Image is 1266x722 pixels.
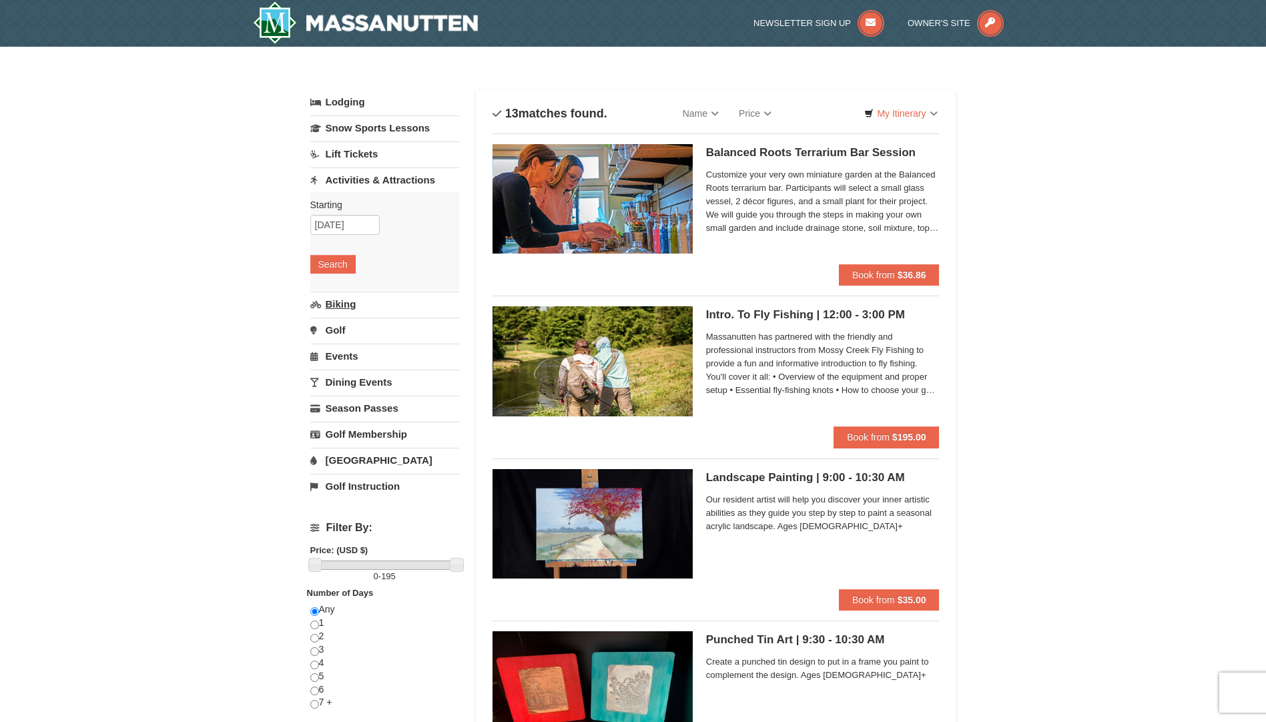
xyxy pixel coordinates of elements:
[706,168,940,235] span: Customize your very own miniature garden at the Balanced Roots terrarium bar. Participants will s...
[847,432,890,442] span: Book from
[706,330,940,397] span: Massanutten has partnered with the friendly and professional instructors from Mossy Creek Fly Fis...
[493,469,693,579] img: 6619869-1737-58392b11.jpg
[852,595,895,605] span: Book from
[706,655,940,682] span: Create a punched tin design to put in a frame you paint to complement the design. Ages [DEMOGRAPH...
[307,588,374,598] strong: Number of Days
[493,144,693,254] img: 18871151-30-393e4332.jpg
[706,493,940,533] span: Our resident artist will help you discover your inner artistic abilities as they guide you step b...
[706,308,940,322] h5: Intro. To Fly Fishing | 12:00 - 3:00 PM
[310,422,459,446] a: Golf Membership
[839,264,940,286] button: Book from $36.86
[898,270,926,280] strong: $36.86
[374,571,378,581] span: 0
[834,426,939,448] button: Book from $195.00
[253,1,479,44] img: Massanutten Resort Logo
[898,595,926,605] strong: $35.00
[310,292,459,316] a: Biking
[310,570,459,583] label: -
[310,396,459,420] a: Season Passes
[310,370,459,394] a: Dining Events
[310,344,459,368] a: Events
[908,18,1004,28] a: Owner's Site
[505,107,519,120] span: 13
[852,270,895,280] span: Book from
[706,633,940,647] h5: Punched Tin Art | 9:30 - 10:30 AM
[310,448,459,472] a: [GEOGRAPHIC_DATA]
[493,306,693,416] img: 18871151-82-77455338.jpg
[892,432,926,442] strong: $195.00
[753,18,884,28] a: Newsletter Sign Up
[493,107,607,120] h4: matches found.
[706,471,940,484] h5: Landscape Painting | 9:00 - 10:30 AM
[673,100,729,127] a: Name
[253,1,479,44] a: Massanutten Resort
[381,571,396,581] span: 195
[310,115,459,140] a: Snow Sports Lessons
[753,18,851,28] span: Newsletter Sign Up
[310,167,459,192] a: Activities & Attractions
[310,474,459,498] a: Golf Instruction
[310,545,368,555] strong: Price: (USD $)
[310,198,449,212] label: Starting
[729,100,781,127] a: Price
[839,589,940,611] button: Book from $35.00
[310,90,459,114] a: Lodging
[310,141,459,166] a: Lift Tickets
[310,255,356,274] button: Search
[908,18,970,28] span: Owner's Site
[310,318,459,342] a: Golf
[706,146,940,159] h5: Balanced Roots Terrarium Bar Session
[856,103,946,123] a: My Itinerary
[310,522,459,534] h4: Filter By:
